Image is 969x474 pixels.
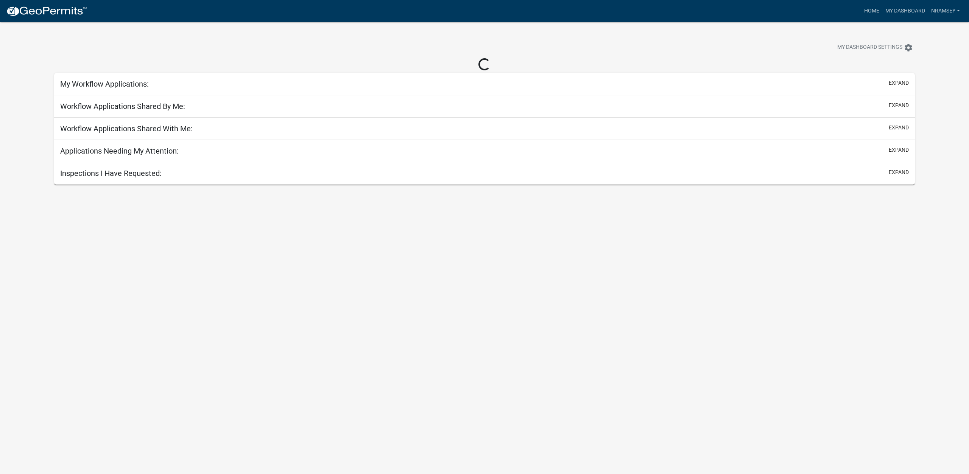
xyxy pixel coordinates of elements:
span: My Dashboard Settings [837,43,902,52]
button: expand [889,168,909,176]
a: Home [861,4,882,18]
h5: My Workflow Applications: [60,79,149,89]
h5: Inspections I Have Requested: [60,169,162,178]
h5: Workflow Applications Shared With Me: [60,124,193,133]
button: expand [889,146,909,154]
button: expand [889,101,909,109]
button: expand [889,124,909,132]
i: settings [904,43,913,52]
button: My Dashboard Settingssettings [831,40,919,55]
a: My Dashboard [882,4,928,18]
a: nramsey [928,4,963,18]
h5: Workflow Applications Shared By Me: [60,102,185,111]
h5: Applications Needing My Attention: [60,146,179,155]
button: expand [889,79,909,87]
